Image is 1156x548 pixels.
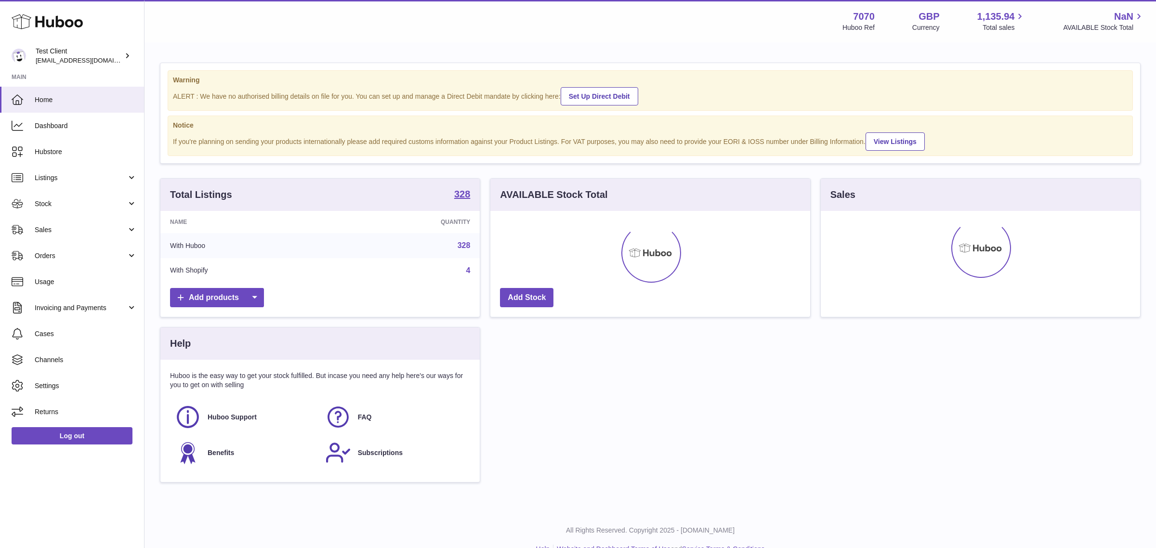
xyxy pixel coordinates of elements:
[454,189,470,201] a: 328
[208,448,234,457] span: Benefits
[358,448,403,457] span: Subscriptions
[977,10,1015,23] span: 1,135.94
[35,277,137,287] span: Usage
[35,381,137,391] span: Settings
[333,211,480,233] th: Quantity
[36,56,142,64] span: [EMAIL_ADDRESS][DOMAIN_NAME]
[983,23,1025,32] span: Total sales
[1063,23,1144,32] span: AVAILABLE Stock Total
[160,233,333,258] td: With Huboo
[173,121,1128,130] strong: Notice
[35,121,137,130] span: Dashboard
[175,404,315,430] a: Huboo Support
[454,189,470,199] strong: 328
[170,288,264,308] a: Add products
[35,199,127,209] span: Stock
[866,132,925,151] a: View Listings
[35,225,127,235] span: Sales
[325,440,466,466] a: Subscriptions
[35,95,137,104] span: Home
[170,337,191,350] h3: Help
[842,23,875,32] div: Huboo Ref
[977,10,1026,32] a: 1,135.94 Total sales
[36,47,122,65] div: Test Client
[358,413,372,422] span: FAQ
[160,211,333,233] th: Name
[173,86,1128,105] div: ALERT : We have no authorised billing details on file for you. You can set up and manage a Direct...
[173,131,1128,151] div: If you're planning on sending your products internationally please add required customs informati...
[830,188,855,201] h3: Sales
[175,440,315,466] a: Benefits
[912,23,940,32] div: Currency
[561,87,638,105] a: Set Up Direct Debit
[35,355,137,365] span: Channels
[35,251,127,261] span: Orders
[12,427,132,444] a: Log out
[12,49,26,63] img: internalAdmin-7070@internal.huboo.com
[1063,10,1144,32] a: NaN AVAILABLE Stock Total
[208,413,257,422] span: Huboo Support
[458,241,471,249] a: 328
[170,371,470,390] p: Huboo is the easy way to get your stock fulfilled. But incase you need any help here's our ways f...
[500,288,553,308] a: Add Stock
[500,188,607,201] h3: AVAILABLE Stock Total
[35,173,127,183] span: Listings
[170,188,232,201] h3: Total Listings
[173,76,1128,85] strong: Warning
[853,10,875,23] strong: 7070
[325,404,466,430] a: FAQ
[466,266,470,274] a: 4
[35,147,137,157] span: Hubstore
[919,10,939,23] strong: GBP
[35,329,137,339] span: Cases
[35,303,127,313] span: Invoicing and Payments
[1114,10,1133,23] span: NaN
[160,258,333,283] td: With Shopify
[152,526,1148,535] p: All Rights Reserved. Copyright 2025 - [DOMAIN_NAME]
[35,407,137,417] span: Returns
